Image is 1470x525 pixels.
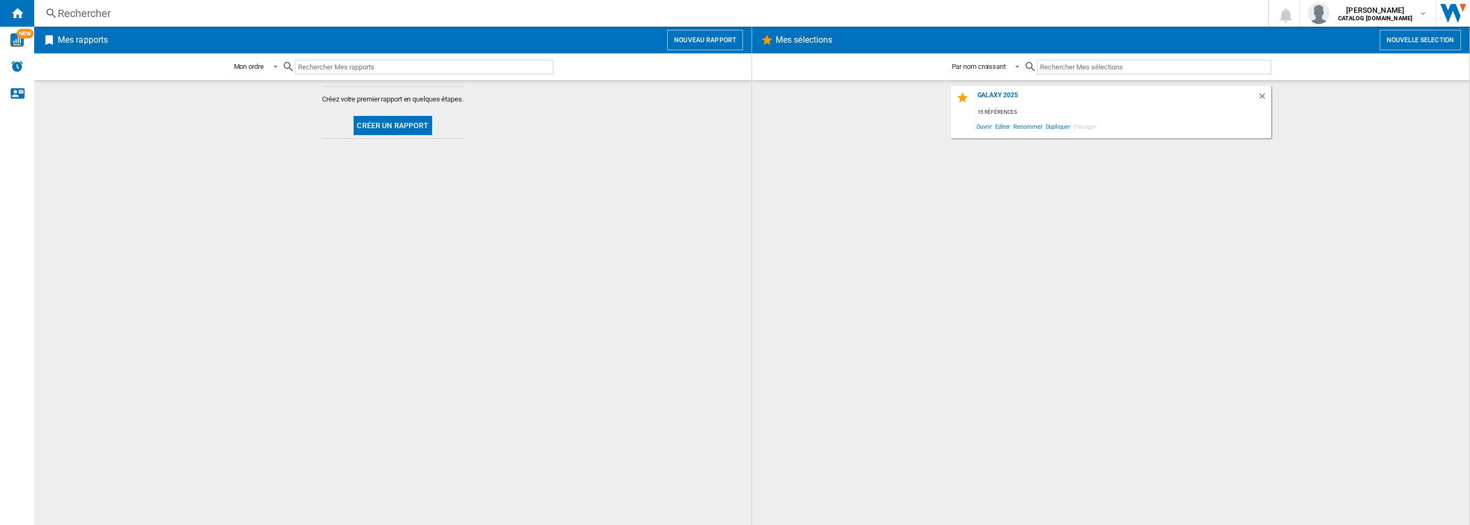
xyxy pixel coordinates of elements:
[975,91,1257,106] div: Galaxy 2025
[975,119,994,134] span: Ouvrir
[322,95,463,104] span: Créez votre premier rapport en quelques étapes.
[11,60,24,73] img: alerts-logo.svg
[295,60,553,74] input: Rechercher Mes rapports
[234,62,264,70] div: Mon ordre
[58,6,1240,21] div: Rechercher
[952,62,1006,70] div: Par nom croissant
[975,106,1271,119] div: 15 références
[1012,119,1044,134] span: Renommer
[994,119,1012,134] span: Editer
[773,30,834,50] h2: Mes sélections
[667,30,743,50] button: Nouveau rapport
[1044,119,1072,134] span: Dupliquer
[1072,119,1098,134] span: Partager
[1257,91,1271,106] div: Supprimer
[1338,5,1412,15] span: [PERSON_NAME]
[10,33,24,47] img: wise-card.svg
[354,116,432,135] button: Créer un rapport
[1037,60,1271,74] input: Rechercher Mes sélections
[56,30,110,50] h2: Mes rapports
[1380,30,1461,50] button: Nouvelle selection
[1308,3,1330,24] img: profile.jpg
[17,29,34,38] span: NEW
[1338,15,1412,22] b: CATALOG [DOMAIN_NAME]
